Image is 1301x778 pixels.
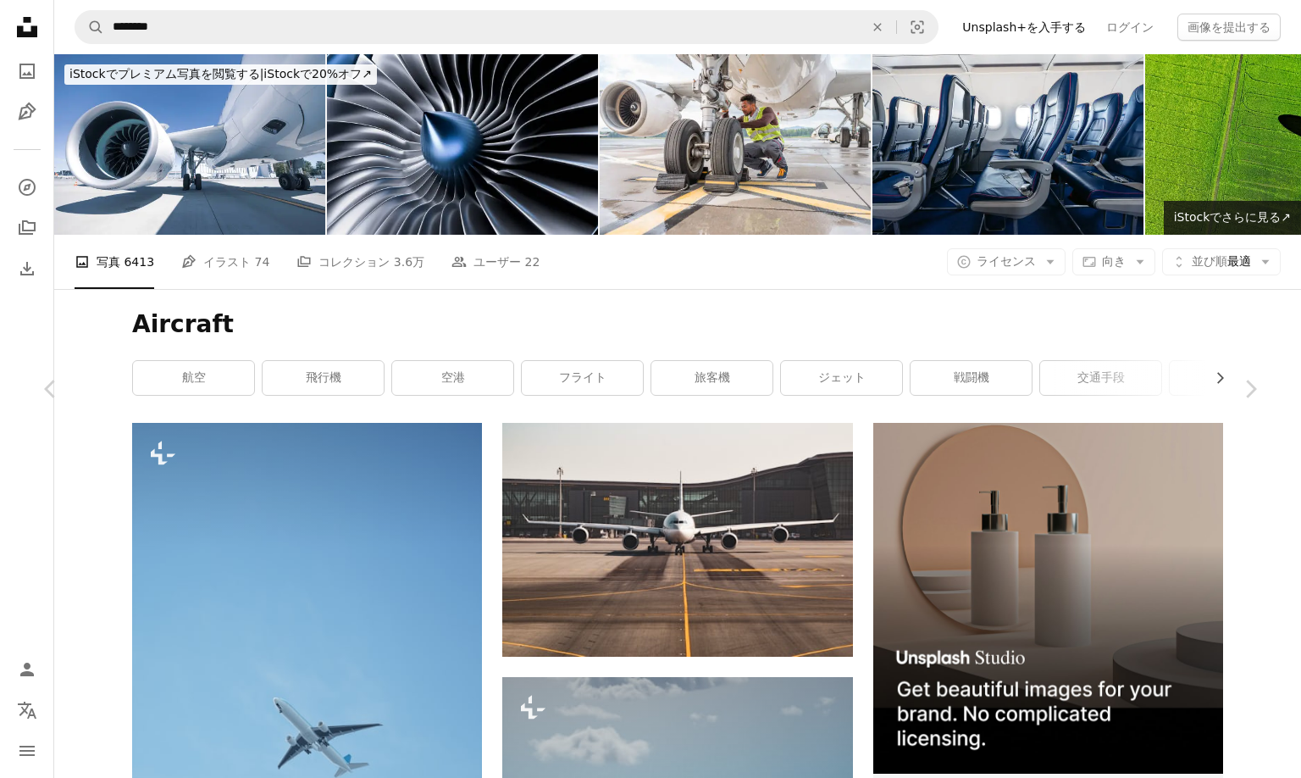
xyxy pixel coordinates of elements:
a: 戦闘機 [911,361,1032,395]
span: 最適 [1192,253,1251,270]
h1: Aircraft [132,309,1223,340]
button: 全てクリア [859,11,896,43]
a: ジェット [781,361,902,395]
img: Empty Airplane Seats [872,54,1143,235]
button: メニュー [10,734,44,768]
a: 空港 [392,361,513,395]
img: タービンプロペラの入力ファン。 [327,54,598,235]
a: iStockでさらに見る↗ [1164,201,1301,235]
a: 写真 [10,54,44,88]
span: iStockでプレミアム写真を閲覧する | [69,67,263,81]
button: 向き [1072,248,1155,275]
a: Unsplash+を入手する [952,14,1096,41]
a: 交通手段 [1040,361,1161,395]
a: ダウンロード履歴 [10,252,44,286]
button: 言語 [10,693,44,727]
span: 74 [255,253,270,271]
a: iStockでプレミアム写真を閲覧する|iStockで20%オフ↗ [54,54,387,95]
a: 航空 [133,361,254,395]
a: 次へ [1199,308,1301,470]
a: 白い飛行機 [502,532,852,547]
a: イラスト 74 [181,235,269,289]
button: 並び順最適 [1162,248,1281,275]
a: コレクション [10,211,44,245]
a: 青空を飛ぶ大型飛行機 [132,726,482,742]
img: 航空機の胴体とエンジン [54,54,325,235]
img: 白い飛行機 [502,423,852,657]
span: 22 [525,253,540,271]
a: 旅客機 [651,361,772,395]
button: ライセンス [947,248,1066,275]
span: 3.6万 [394,253,424,271]
button: Unsplashで検索する [75,11,104,43]
a: ログイン / 登録する [10,653,44,686]
a: コレクション 3.6万 [296,235,424,289]
span: iStockで20%オフ ↗ [69,67,372,81]
a: 飛行機 [263,361,384,395]
button: 画像を提出する [1177,14,1281,41]
button: ビジュアル検索 [897,11,938,43]
span: 並び順 [1192,254,1227,268]
a: ログイン [1096,14,1164,41]
span: iStockでさらに見る ↗ [1174,210,1291,224]
a: フライト [522,361,643,395]
span: ライセンス [977,254,1036,268]
span: 向き [1102,254,1126,268]
form: サイト内でビジュアルを探す [75,10,938,44]
img: file-1715714113747-b8b0561c490eimage [873,423,1223,773]
a: 探す [10,170,44,204]
a: ユーザー 22 [451,235,540,289]
a: 空 [1170,361,1291,395]
img: 航空機の検査を行う混血の男 [600,54,871,235]
a: イラスト [10,95,44,129]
